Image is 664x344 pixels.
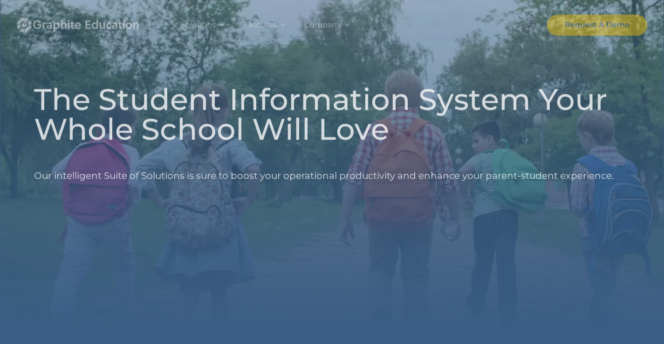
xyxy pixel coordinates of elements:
div: Company [305,19,341,32]
a: Request A Demo [547,14,647,35]
div: Company [295,7,360,44]
h1: The Student Information System Your Whole School Will Love [34,84,630,144]
a: home [17,7,157,44]
p: Our intelligent Suite of Solutions is sure to boost your operational productivity and enhance you... [34,151,614,200]
div: Request A Demo [565,19,630,32]
div: Features [234,7,295,44]
div: Features [244,19,277,32]
div: Solutions [171,7,234,44]
div: Solutions [181,19,216,32]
